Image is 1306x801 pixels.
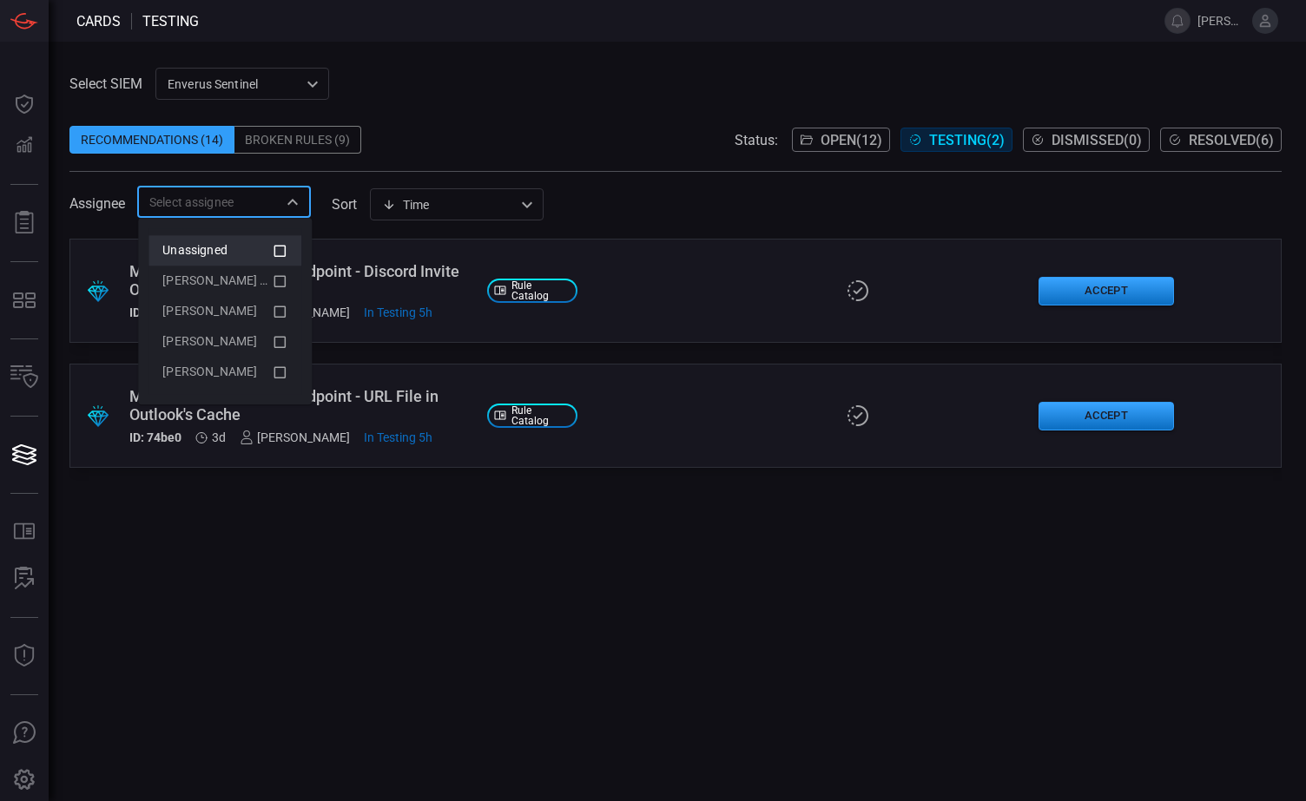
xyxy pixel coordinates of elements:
[148,326,301,357] li: Jose Rodriguez
[162,334,257,348] span: [PERSON_NAME]
[3,279,45,321] button: MITRE - Detection Posture
[142,191,277,213] input: Select assignee
[129,387,473,423] div: Microsoft Defender for Endpoint - URL File in Outlook's Cache
[1023,128,1150,152] button: Dismissed(0)
[3,357,45,398] button: Inventory
[382,196,516,213] div: Time
[511,405,571,426] span: Rule Catalog
[364,430,432,444] span: Sep 17, 2025 5:57 AM
[234,126,361,154] div: Broken Rules (9)
[162,364,257,378] span: [PERSON_NAME]
[1197,14,1245,28] span: [PERSON_NAME].[PERSON_NAME]
[129,305,181,319] h5: ID: 8b425
[162,243,228,257] span: Unassigned
[240,430,350,444] div: [PERSON_NAME]
[162,273,305,287] span: [PERSON_NAME] (Myself)
[142,13,199,30] span: testing
[364,305,432,319] span: Sep 17, 2025 5:57 AM
[511,280,571,301] span: Rule Catalog
[280,190,305,214] button: Close
[212,430,226,444] span: Sep 14, 2025 1:01 AM
[3,434,45,476] button: Cards
[3,558,45,600] button: ALERT ANALYSIS
[735,132,778,148] span: Status:
[821,132,882,148] span: Open ( 12 )
[168,76,301,93] p: Enverus Sentinel
[69,126,234,154] div: Recommendations (14)
[332,196,357,213] label: sort
[1189,132,1274,148] span: Resolved ( 6 )
[3,511,45,553] button: Rule Catalog
[3,759,45,801] button: Preferences
[129,262,473,299] div: Microsoft Defender for Endpoint - Discord Invite Opened
[69,195,125,212] span: Assignee
[3,202,45,244] button: Reports
[929,132,1005,148] span: Testing ( 2 )
[1039,402,1174,430] button: Accept
[3,712,45,754] button: Ask Us A Question
[69,76,142,92] label: Select SIEM
[76,13,121,30] span: Cards
[792,128,890,152] button: Open(12)
[3,635,45,677] button: Threat Intelligence
[148,235,301,266] li: Unassigned
[900,128,1012,152] button: Testing(2)
[148,296,301,326] li: Alex Acosta
[162,304,257,318] span: [PERSON_NAME]
[129,430,181,444] h5: ID: 74be0
[1052,132,1142,148] span: Dismissed ( 0 )
[1039,277,1174,305] button: Accept
[148,266,301,296] li: Jared Roese (Myself)
[3,83,45,125] button: Dashboard
[1160,128,1282,152] button: Resolved(6)
[3,125,45,167] button: Detections
[148,357,301,387] li: Roshni Sapru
